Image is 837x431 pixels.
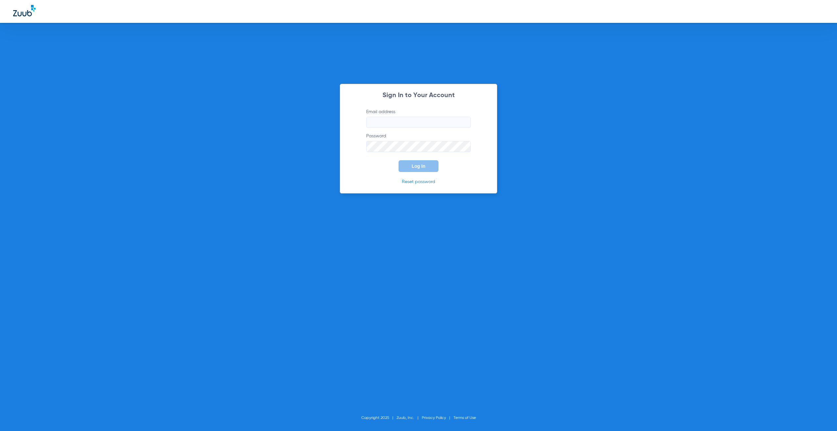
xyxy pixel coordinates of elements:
label: Email address [366,109,471,128]
a: Terms of Use [453,416,476,420]
a: Reset password [402,180,435,184]
input: Password [366,141,471,152]
li: Copyright 2025 [361,415,397,421]
img: Zuub Logo [13,5,36,16]
button: Log In [399,160,438,172]
a: Privacy Policy [422,416,446,420]
label: Password [366,133,471,152]
h2: Sign In to Your Account [356,92,481,99]
input: Email address [366,117,471,128]
li: Zuub, Inc. [397,415,422,421]
span: Log In [412,164,425,169]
